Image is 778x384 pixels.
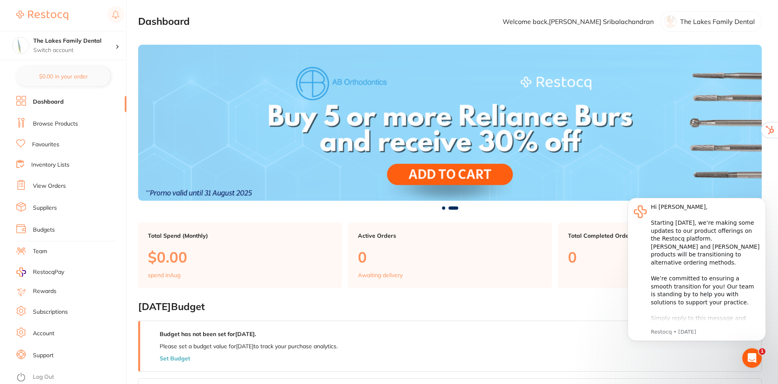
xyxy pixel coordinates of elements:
a: View Orders [33,182,66,190]
p: Awaiting delivery [358,272,403,278]
a: Suppliers [33,204,57,212]
a: Browse Products [33,120,78,128]
a: Team [33,247,47,256]
p: Please set a budget value for [DATE] to track your purchase analytics. [160,343,338,349]
a: Rewards [33,287,56,295]
p: Welcome back, [PERSON_NAME] Sribalachandran [503,18,654,25]
h2: Dashboard [138,16,190,27]
div: Hi [PERSON_NAME], ​ Starting [DATE], we’re making some updates to our product offerings on the Re... [35,17,144,208]
a: Account [33,330,54,338]
img: Restocq Logo [16,11,68,20]
span: RestocqPay [33,268,64,276]
p: $0.00 [148,249,332,265]
p: The Lakes Family Dental [680,18,755,25]
a: Log Out [33,373,54,381]
strong: Budget has not been set for [DATE] . [160,330,256,338]
p: 0 [568,249,752,265]
p: Active Orders [358,232,542,239]
a: Subscriptions [33,308,68,316]
iframe: Intercom live chat [742,348,762,368]
button: Log Out [16,371,124,384]
p: Total Spend (Monthly) [148,232,332,239]
img: RestocqPay [16,267,26,277]
a: Favourites [32,141,59,149]
p: Message from Restocq, sent 1d ago [35,143,144,150]
button: Set Budget [160,355,190,362]
a: Inventory Lists [31,161,69,169]
a: Active Orders0Awaiting delivery [348,223,552,289]
p: Total Completed Orders [568,232,752,239]
a: Total Spend (Monthly)$0.00spend inAug [138,223,342,289]
p: spend in Aug [148,272,180,278]
h2: [DATE] Budget [138,301,762,312]
img: Dashboard [138,45,762,201]
a: Restocq Logo [16,6,68,25]
a: Budgets [33,226,55,234]
button: $0.00 in your order [16,67,110,86]
a: Support [33,351,54,360]
p: Switch account [33,46,115,54]
a: Total Completed Orders0 [558,223,762,289]
p: 0 [358,249,542,265]
a: RestocqPay [16,267,64,277]
h4: The Lakes Family Dental [33,37,115,45]
a: Dashboard [33,98,64,106]
iframe: Intercom notifications message [615,186,778,362]
span: 1 [759,348,765,355]
img: The Lakes Family Dental [13,37,29,54]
